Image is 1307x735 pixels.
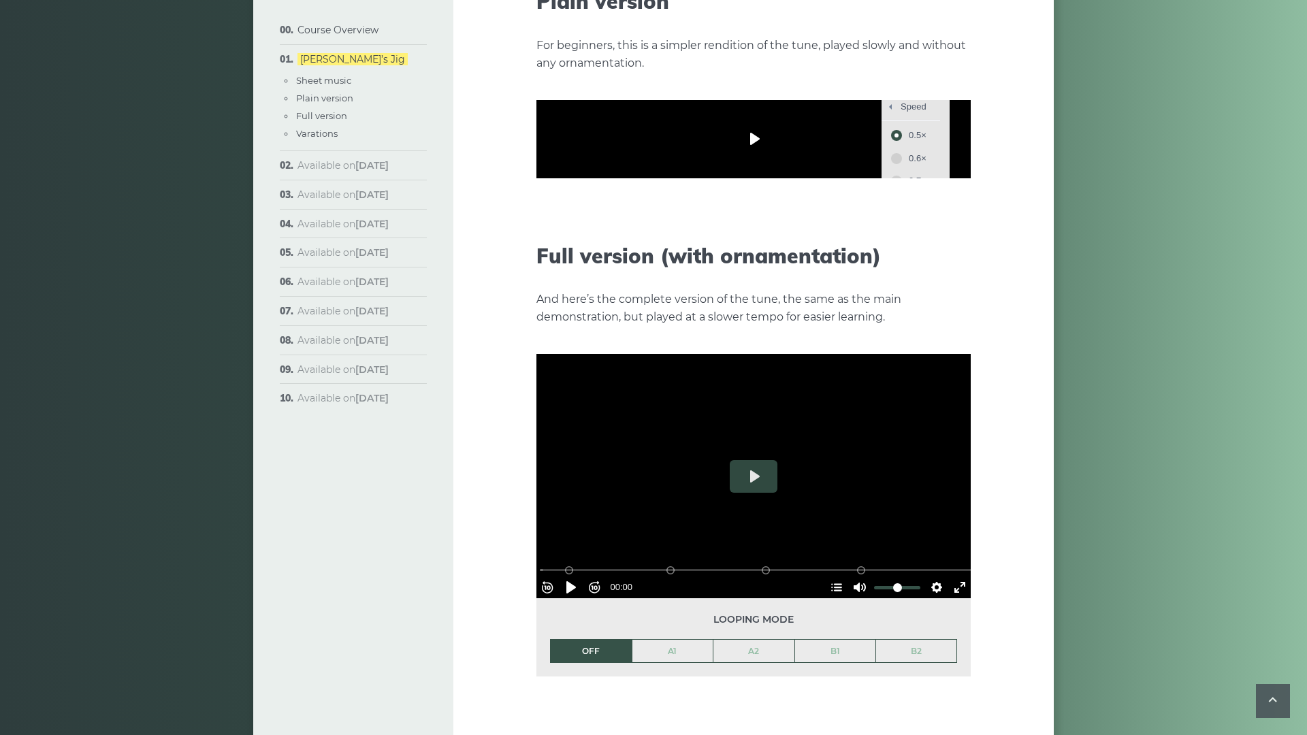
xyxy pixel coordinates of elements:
[297,53,408,65] a: [PERSON_NAME]’s Jig
[297,246,389,259] span: Available on
[876,640,956,663] a: B2
[355,305,389,317] strong: [DATE]
[795,640,876,663] a: B1
[297,305,389,317] span: Available on
[536,291,971,326] p: And here’s the complete version of the tune, the same as the main demonstration, but played at a ...
[355,246,389,259] strong: [DATE]
[297,276,389,288] span: Available on
[632,640,713,663] a: A1
[297,189,389,201] span: Available on
[297,392,389,404] span: Available on
[297,24,378,36] a: Course Overview
[355,392,389,404] strong: [DATE]
[536,37,971,72] p: For beginners, this is a simpler rendition of the tune, played slowly and without any ornamentation.
[296,110,347,121] a: Full version
[297,363,389,376] span: Available on
[297,159,389,171] span: Available on
[355,334,389,346] strong: [DATE]
[296,128,338,139] a: Varations
[536,244,971,268] h2: Full version (with ornamentation)
[296,75,351,86] a: Sheet music
[713,640,794,663] a: A2
[296,93,353,103] a: Plain version
[355,276,389,288] strong: [DATE]
[355,159,389,171] strong: [DATE]
[355,363,389,376] strong: [DATE]
[297,334,389,346] span: Available on
[550,612,957,627] span: Looping mode
[297,218,389,230] span: Available on
[355,218,389,230] strong: [DATE]
[355,189,389,201] strong: [DATE]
